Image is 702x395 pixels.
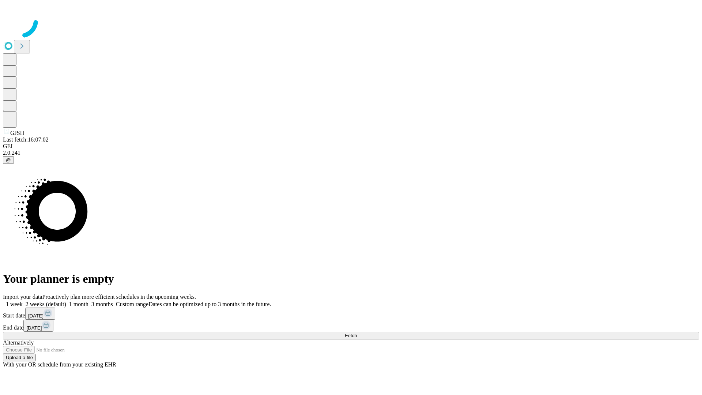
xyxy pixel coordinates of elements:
[6,157,11,163] span: @
[69,301,88,307] span: 1 month
[3,339,34,346] span: Alternatively
[3,361,116,368] span: With your OR schedule from your existing EHR
[3,294,42,300] span: Import your data
[26,325,42,331] span: [DATE]
[3,143,699,150] div: GEI
[42,294,196,300] span: Proactively plan more efficient schedules in the upcoming weeks.
[10,130,24,136] span: GJSH
[345,333,357,338] span: Fetch
[116,301,148,307] span: Custom range
[26,301,66,307] span: 2 weeks (default)
[3,308,699,320] div: Start date
[3,272,699,286] h1: Your planner is empty
[28,313,44,319] span: [DATE]
[25,308,55,320] button: [DATE]
[148,301,271,307] span: Dates can be optimized up to 3 months in the future.
[3,150,699,156] div: 2.0.241
[3,320,699,332] div: End date
[3,354,36,361] button: Upload a file
[6,301,23,307] span: 1 week
[91,301,113,307] span: 3 months
[3,136,49,143] span: Last fetch: 16:07:02
[23,320,53,332] button: [DATE]
[3,332,699,339] button: Fetch
[3,156,14,164] button: @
